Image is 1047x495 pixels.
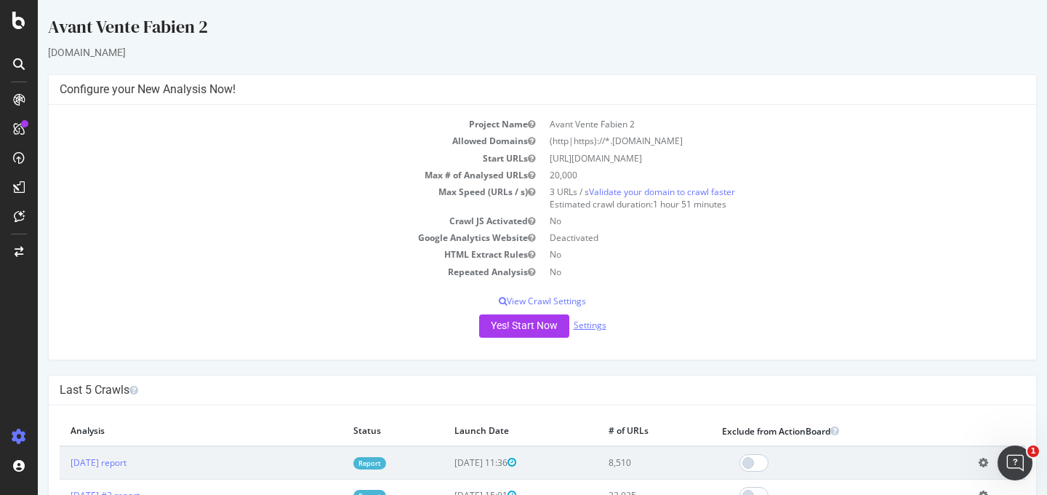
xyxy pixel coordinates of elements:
[551,186,697,198] a: Validate your domain to crawl faster
[406,416,560,446] th: Launch Date
[560,446,674,480] td: 8,510
[536,319,569,331] a: Settings
[22,82,987,97] h4: Configure your New Analysis Now!
[505,229,987,246] td: Deactivated
[417,456,478,469] span: [DATE] 11:36
[1027,445,1039,457] span: 1
[22,167,505,183] td: Max # of Analysed URLs
[615,198,689,210] span: 1 hour 51 minutes
[22,295,987,307] p: View Crawl Settings
[22,213,505,229] td: Crawl JS Activated
[33,456,89,469] a: [DATE] report
[22,183,505,213] td: Max Speed (URLs / s)
[505,183,987,213] td: 3 URLs / s Estimated crawl duration:
[22,132,505,149] td: Allowed Domains
[22,383,987,397] h4: Last 5 Crawls
[505,264,987,280] td: No
[22,150,505,167] td: Start URLs
[441,314,531,338] button: Yes! Start Now
[998,445,1032,480] iframe: Intercom live chat
[10,45,999,60] div: [DOMAIN_NAME]
[10,15,999,45] div: Avant Vente Fabien 2
[22,246,505,263] td: HTML Extract Rules
[505,132,987,149] td: (http|https)://*.[DOMAIN_NAME]
[673,416,929,446] th: Exclude from ActionBoard
[505,116,987,132] td: Avant Vente Fabien 2
[22,264,505,280] td: Repeated Analysis
[22,229,505,246] td: Google Analytics Website
[316,457,348,470] a: Report
[305,416,405,446] th: Status
[505,213,987,229] td: No
[505,167,987,183] td: 20,000
[505,150,987,167] td: [URL][DOMAIN_NAME]
[505,246,987,263] td: No
[22,116,505,132] td: Project Name
[560,416,674,446] th: # of URLs
[22,416,305,446] th: Analysis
